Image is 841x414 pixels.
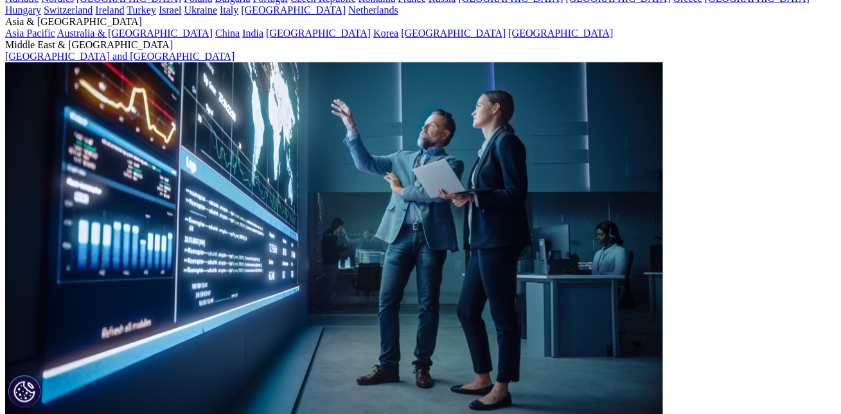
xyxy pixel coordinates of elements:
[5,28,55,39] a: Asia Pacific
[5,4,41,15] a: Hungary
[95,4,124,15] a: Ireland
[127,4,156,15] a: Turkey
[44,4,93,15] a: Switzerland
[5,51,235,62] a: [GEOGRAPHIC_DATA] and [GEOGRAPHIC_DATA]
[57,28,213,39] a: Australia & [GEOGRAPHIC_DATA]
[5,16,836,28] div: Asia & [GEOGRAPHIC_DATA]
[401,28,506,39] a: [GEOGRAPHIC_DATA]
[509,28,614,39] a: [GEOGRAPHIC_DATA]
[5,39,836,51] div: Middle East & [GEOGRAPHIC_DATA]
[184,4,218,15] a: Ukraine
[220,4,238,15] a: Italy
[373,28,398,39] a: Korea
[8,375,40,408] button: Cookies Settings
[159,4,182,15] a: Israel
[349,4,398,15] a: Netherlands
[241,4,346,15] a: [GEOGRAPHIC_DATA]
[266,28,371,39] a: [GEOGRAPHIC_DATA]
[242,28,263,39] a: India
[215,28,240,39] a: China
